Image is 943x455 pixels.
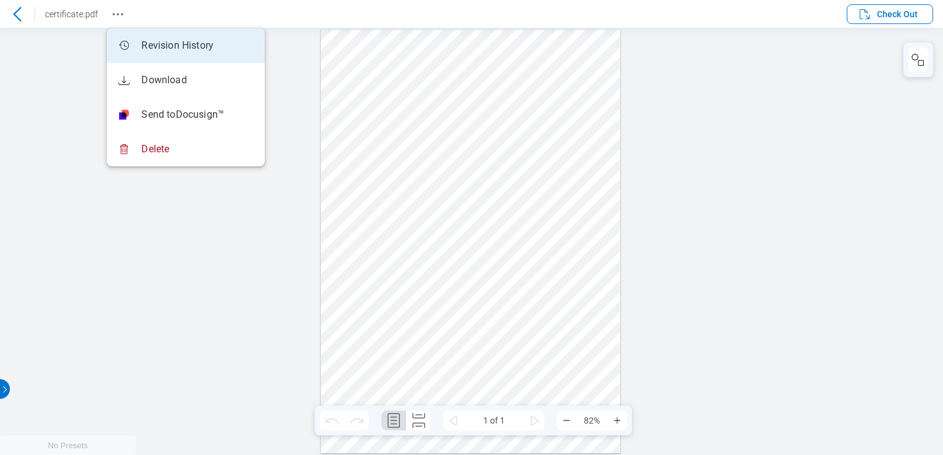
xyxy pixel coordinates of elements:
button: Zoom Out [557,411,576,430]
span: Check Out [877,8,918,20]
button: Revision History [108,4,128,24]
button: Single Page Layout [381,411,406,430]
button: Undo [320,411,344,430]
span: Send to Docusign™ [141,108,224,121]
img: Docusign Logo [119,110,129,120]
button: Redo [344,411,369,430]
div: Download [117,73,186,88]
span: Delete [141,142,169,156]
button: Zoom In [607,411,627,430]
span: certificate.pdf [45,9,98,19]
span: 1 of 1 [463,411,525,430]
div: Revision History [117,38,214,53]
ul: Revision History [107,28,265,166]
button: Check Out [847,4,933,24]
span: 82% [576,411,607,430]
button: Continuous Page Layout [406,411,431,430]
